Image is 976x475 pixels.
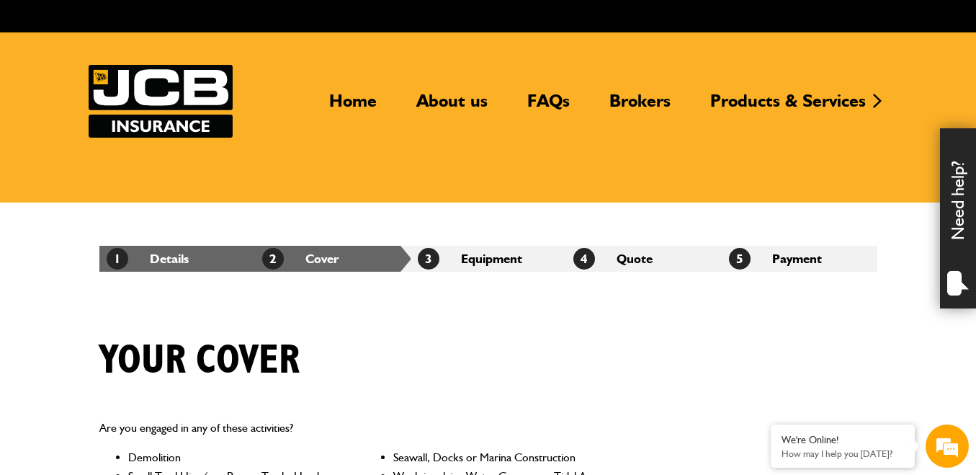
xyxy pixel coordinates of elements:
li: Equipment [411,246,566,272]
img: JCB Insurance Services logo [89,65,233,138]
li: Cover [255,246,411,272]
a: FAQs [516,90,581,123]
a: Products & Services [699,90,877,123]
span: 5 [729,248,751,270]
a: Home [318,90,388,123]
span: 4 [573,248,595,270]
li: Payment [722,246,877,272]
h1: Your cover [99,337,300,385]
a: 1Details [107,251,189,266]
a: Brokers [599,90,681,123]
span: 3 [418,248,439,270]
span: 2 [262,248,284,270]
div: We're Online! [782,434,904,446]
span: 1 [107,248,128,270]
li: Quote [566,246,722,272]
li: Seawall, Docks or Marina Construction [393,448,611,467]
a: JCB Insurance Services [89,65,233,138]
a: About us [406,90,498,123]
li: Demolition [128,448,346,467]
div: Need help? [940,128,976,308]
p: Are you engaged in any of these activities? [99,419,611,438]
p: How may I help you today? [782,448,904,459]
